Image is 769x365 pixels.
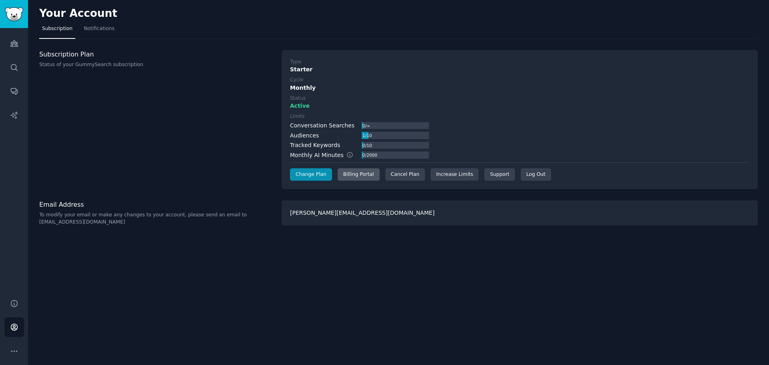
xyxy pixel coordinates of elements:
[39,50,273,58] h3: Subscription Plan
[290,58,301,66] div: Type
[42,25,72,32] span: Subscription
[385,168,425,181] div: Cancel Plan
[39,7,117,20] h2: Your Account
[362,132,372,139] div: 1 / 10
[338,168,380,181] div: Billing Portal
[484,168,515,181] a: Support
[290,141,340,149] div: Tracked Keywords
[431,168,479,181] a: Increase Limits
[521,168,551,181] div: Log Out
[290,95,306,102] div: Status
[290,151,362,159] div: Monthly AI Minutes
[290,121,354,130] div: Conversation Searches
[362,142,372,149] div: 0 / 10
[84,25,115,32] span: Notifications
[290,168,332,181] a: Change Plan
[290,102,310,110] span: Active
[290,131,319,140] div: Audiences
[81,22,117,39] a: Notifications
[39,61,273,69] p: Status of your GummySearch subscription
[39,200,273,209] h3: Email Address
[362,122,370,129] div: 0 / ∞
[39,22,75,39] a: Subscription
[282,200,758,226] div: [PERSON_NAME][EMAIL_ADDRESS][DOMAIN_NAME]
[290,65,749,74] div: Starter
[362,151,378,159] div: 0 / 2000
[290,84,749,92] div: Monthly
[290,77,303,84] div: Cycle
[290,113,305,120] div: Limits
[5,7,23,21] img: GummySearch logo
[39,212,273,226] p: To modify your email or make any changes to your account, please send an email to [EMAIL_ADDRESS]...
